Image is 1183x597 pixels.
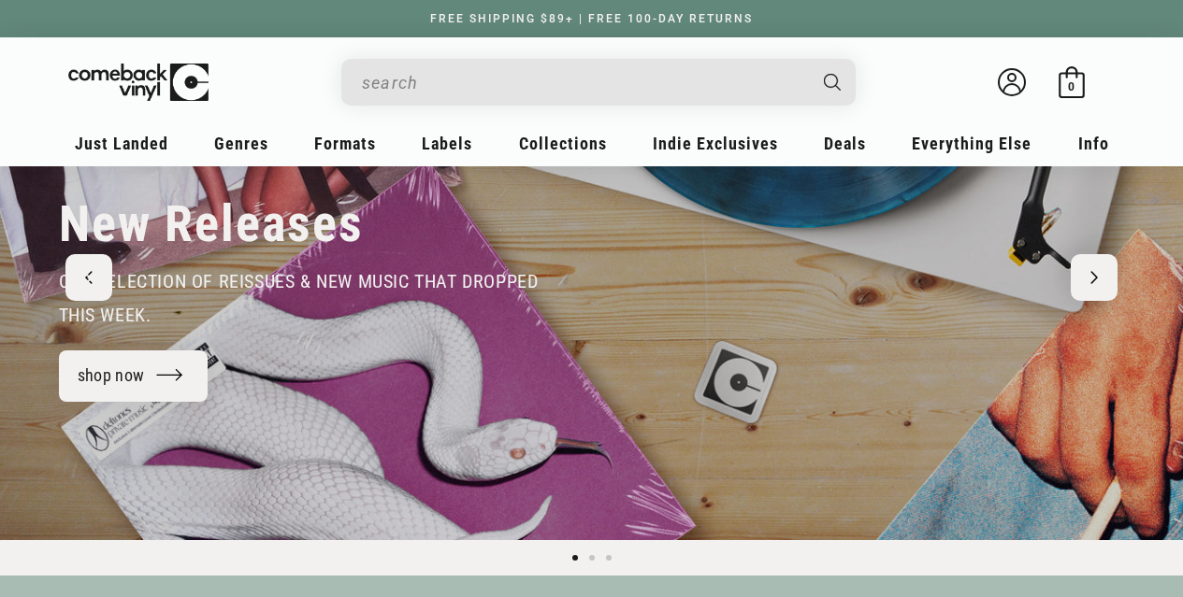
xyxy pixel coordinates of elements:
[584,549,600,566] button: Load slide 2 of 3
[411,12,772,25] a: FREE SHIPPING $89+ | FREE 100-DAY RETURNS
[214,134,268,153] span: Genres
[824,134,866,153] span: Deals
[59,193,364,255] h2: New Releases
[341,59,856,106] div: Search
[567,549,584,566] button: Load slide 1 of 3
[519,134,607,153] span: Collections
[59,350,209,402] a: shop now
[912,134,1032,153] span: Everything Else
[422,134,472,153] span: Labels
[362,64,805,102] input: When autocomplete results are available use up and down arrows to review and enter to select
[75,134,168,153] span: Just Landed
[653,134,778,153] span: Indie Exclusives
[807,59,858,106] button: Search
[1068,79,1075,93] span: 0
[1078,134,1109,153] span: Info
[59,270,539,326] span: our selection of reissues & new music that dropped this week.
[314,134,376,153] span: Formats
[600,549,617,566] button: Load slide 3 of 3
